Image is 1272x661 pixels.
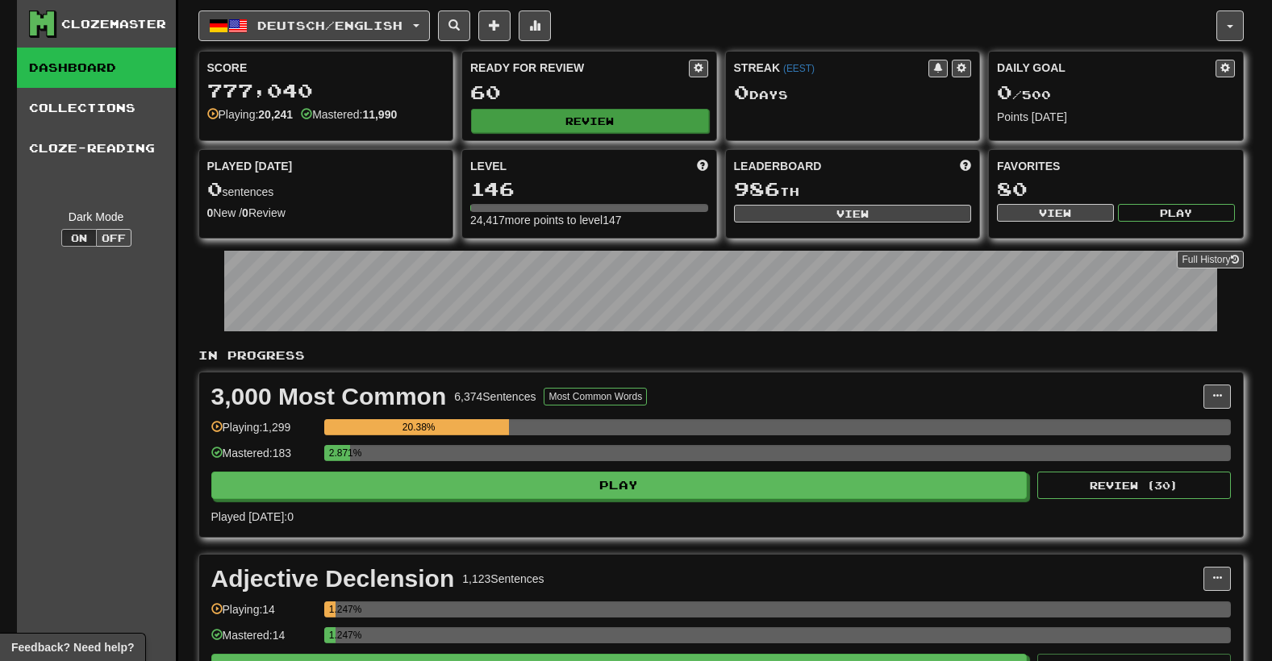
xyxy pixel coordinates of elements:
span: 986 [734,177,780,200]
a: Cloze-Reading [17,128,176,168]
strong: 20,241 [258,108,293,121]
span: Open feedback widget [11,639,134,655]
button: Most Common Words [544,388,647,405]
strong: 0 [242,206,248,219]
button: View [997,204,1114,222]
div: Points [DATE] [997,109,1235,125]
button: On [61,229,97,247]
strong: 11,990 [362,108,397,121]
button: Review [471,109,709,133]
div: Playing: [207,106,294,123]
span: 0 [207,177,223,200]
div: 80 [997,179,1235,199]
a: (EEST) [783,63,815,74]
div: 20.38% [329,419,509,435]
button: Search sentences [438,10,470,41]
div: 777,040 [207,81,445,101]
a: Dashboard [17,48,176,88]
button: View [734,205,972,222]
div: New / Review [207,205,445,221]
a: Collections [17,88,176,128]
span: 0 [734,81,749,103]
div: 6,374 Sentences [454,389,536,405]
span: Played [DATE]: 0 [211,510,294,523]
div: Mastered: 14 [211,627,316,654]
span: Deutsch / English [257,19,402,32]
button: Add sentence to collection [478,10,511,41]
div: Mastered: 183 [211,445,316,472]
div: Favorites [997,158,1235,174]
span: 0 [997,81,1012,103]
p: In Progress [198,347,1244,364]
button: Play [211,472,1028,499]
a: Full History [1177,251,1243,268]
div: Day s [734,82,972,103]
button: More stats [519,10,551,41]
div: Mastered: [301,106,397,123]
span: This week in points, UTC [960,158,971,174]
div: 1.247% [329,627,336,643]
div: sentences [207,179,445,200]
div: Adjective Declension [211,567,455,591]
span: Played [DATE] [207,158,293,174]
div: Playing: 1,299 [211,419,316,446]
div: 60 [470,82,708,102]
button: Play [1118,204,1235,222]
button: Review (30) [1037,472,1231,499]
button: Deutsch/English [198,10,430,41]
div: Clozemaster [61,16,166,32]
div: 2.871% [329,445,350,461]
div: Dark Mode [29,209,164,225]
div: Streak [734,60,929,76]
div: Ready for Review [470,60,689,76]
div: 1.247% [329,601,336,617]
span: / 500 [997,88,1051,102]
span: Leaderboard [734,158,822,174]
strong: 0 [207,206,214,219]
div: th [734,179,972,200]
div: 24,417 more points to level 147 [470,212,708,228]
div: 1,123 Sentences [462,571,544,587]
div: Score [207,60,445,76]
div: 146 [470,179,708,199]
span: Level [470,158,507,174]
div: Daily Goal [997,60,1216,77]
div: 3,000 Most Common [211,385,447,409]
div: Playing: 14 [211,601,316,628]
button: Off [96,229,131,247]
span: Score more points to level up [697,158,708,174]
